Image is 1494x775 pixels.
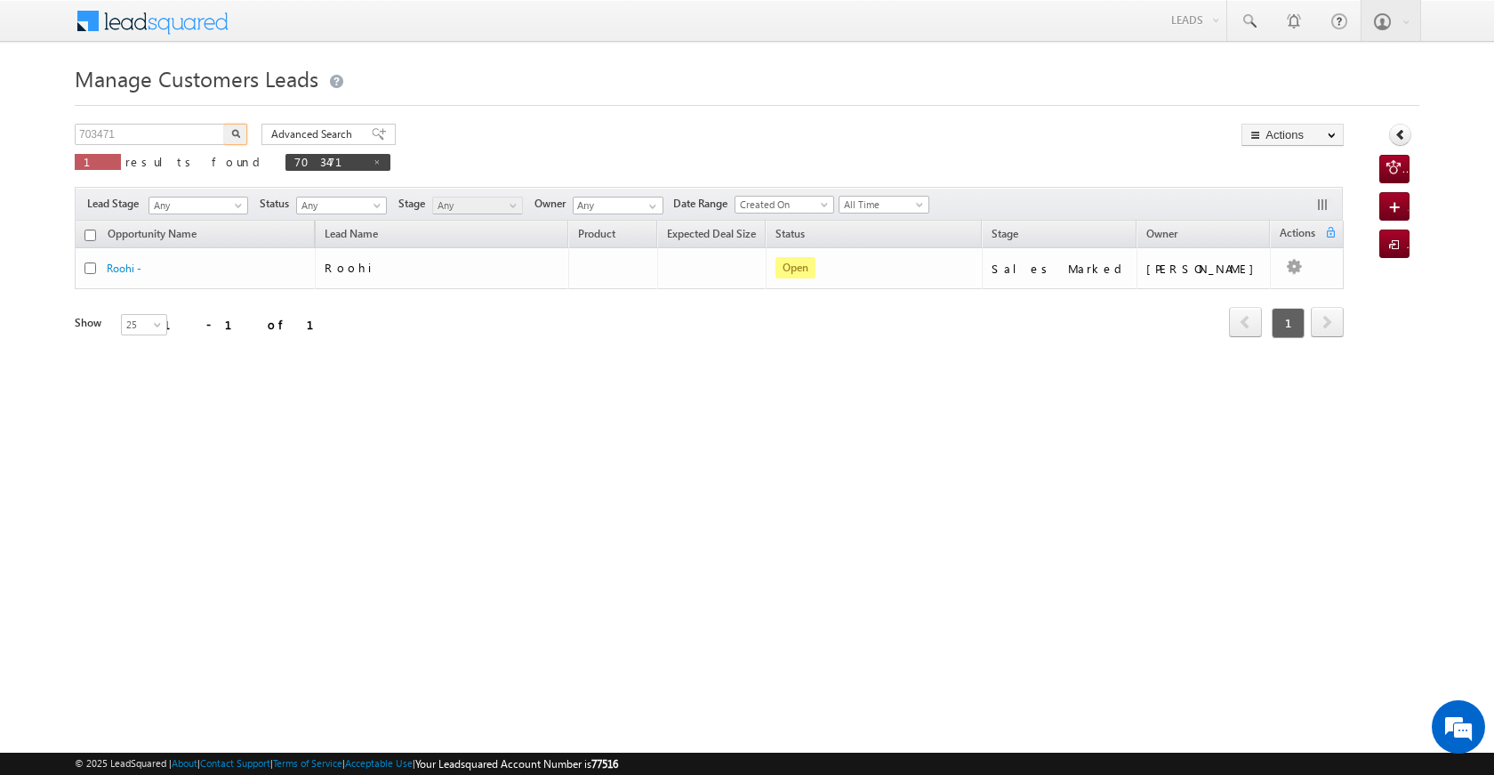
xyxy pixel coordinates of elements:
[99,224,205,247] a: Opportunity Name
[433,198,518,214] span: Any
[316,224,387,247] span: Lead Name
[735,196,834,214] a: Created On
[297,198,382,214] span: Any
[200,757,270,769] a: Contact Support
[164,314,335,335] div: 1 - 1 of 1
[1241,124,1344,146] button: Actions
[839,197,924,213] span: All Time
[271,126,357,142] span: Advanced Search
[432,197,523,214] a: Any
[325,260,378,275] span: Roohi
[1311,309,1344,337] a: next
[1311,307,1344,337] span: next
[415,757,618,771] span: Your Leadsquared Account Number is
[87,196,146,212] span: Lead Stage
[121,314,167,335] a: 25
[107,262,141,275] a: Roohi -
[149,197,248,214] a: Any
[767,224,814,247] a: Status
[273,757,342,769] a: Terms of Service
[1146,261,1263,277] div: [PERSON_NAME]
[75,315,107,331] div: Show
[231,129,240,138] img: Search
[775,257,815,279] span: Open
[345,757,413,769] a: Acceptable Use
[1146,227,1177,240] span: Owner
[673,196,735,212] span: Date Range
[398,196,432,212] span: Stage
[735,197,828,213] span: Created On
[172,757,197,769] a: About
[84,230,96,241] input: Check all records
[294,154,364,169] span: 703471
[1229,307,1262,337] span: prev
[983,224,1027,247] a: Stage
[992,227,1018,240] span: Stage
[839,196,929,214] a: All Time
[639,198,662,215] a: Show All Items
[108,227,197,240] span: Opportunity Name
[992,261,1129,277] div: Sales Marked
[296,197,387,214] a: Any
[75,755,618,772] span: © 2025 LeadSquared | | | | |
[1229,309,1262,337] a: prev
[1272,308,1305,338] span: 1
[122,317,169,333] span: 25
[573,197,663,214] input: Type to Search
[667,227,756,240] span: Expected Deal Size
[260,196,296,212] span: Status
[534,196,573,212] span: Owner
[125,154,267,169] span: results found
[149,198,242,214] span: Any
[591,757,618,771] span: 77516
[658,224,765,247] a: Expected Deal Size
[578,227,615,240] span: Product
[75,64,318,93] span: Manage Customers Leads
[1271,223,1324,246] span: Actions
[84,154,112,169] span: 1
